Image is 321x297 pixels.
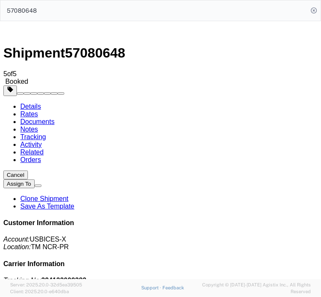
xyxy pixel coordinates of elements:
a: Feedback [162,285,184,290]
span: Client: 2025.20.0-e640dba [10,289,69,294]
span: Copyright © [DATE]-[DATE] Agistix Inc., All Rights Reserved [184,281,311,295]
input: Search for shipment number, reference number [0,0,308,21]
span: Server: 2025.20.0-32d5ea39505 [10,282,82,287]
a: Support [141,285,162,290]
